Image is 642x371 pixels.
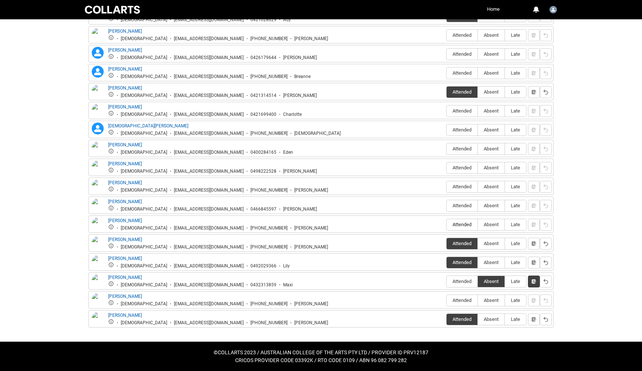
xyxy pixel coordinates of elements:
button: Reset [540,124,552,136]
div: [DEMOGRAPHIC_DATA] [121,301,167,307]
span: Late [505,51,526,57]
span: Attended [447,222,477,227]
a: Home [485,4,502,15]
a: [PERSON_NAME] [108,161,142,166]
button: Notes [528,276,540,287]
button: Reset [540,162,552,174]
span: Absent [478,297,505,303]
div: [EMAIL_ADDRESS][DOMAIN_NAME] [174,188,244,193]
button: Reset [540,200,552,212]
div: [DEMOGRAPHIC_DATA] [121,131,167,136]
span: Attended [447,108,477,114]
button: Reset [540,48,552,60]
span: Absent [478,165,505,170]
div: [EMAIL_ADDRESS][DOMAIN_NAME] [174,112,244,117]
div: [DEMOGRAPHIC_DATA] [121,93,167,98]
a: [PERSON_NAME] [108,218,142,223]
div: [DEMOGRAPHIC_DATA] [121,206,167,212]
span: Late [505,241,526,246]
span: Absent [478,279,505,284]
lightning-icon: Andrew Wicks [92,47,104,59]
img: Alexander Kayastha [92,28,104,44]
span: Absent [478,203,505,208]
div: [PERSON_NAME] [294,244,328,250]
span: Late [505,146,526,152]
span: Late [505,32,526,38]
div: 0421028629 [250,17,276,23]
a: [PERSON_NAME] [108,256,142,261]
img: Lily McElwain [92,255,104,271]
img: Harry Winton [92,160,104,177]
span: Absent [478,127,505,133]
span: Attended [447,32,477,38]
div: [PERSON_NAME] [283,55,317,61]
button: Reset [540,313,552,325]
div: [DEMOGRAPHIC_DATA] [121,244,167,250]
div: [PHONE_NUMBER] [250,301,288,307]
img: Jade Mossman [92,179,104,196]
button: Reset [540,105,552,117]
a: [PERSON_NAME] [108,199,142,204]
img: Wani Ndisa [92,312,104,328]
a: [PERSON_NAME] [108,180,142,185]
span: Attended [447,146,477,152]
span: Attended [447,260,477,265]
div: [EMAIL_ADDRESS][DOMAIN_NAME] [174,244,244,250]
div: [EMAIL_ADDRESS][DOMAIN_NAME] [174,320,244,326]
span: Late [505,297,526,303]
div: [EMAIL_ADDRESS][DOMAIN_NAME] [174,93,244,98]
div: [EMAIL_ADDRESS][DOMAIN_NAME] [174,131,244,136]
div: [DEMOGRAPHIC_DATA] [121,188,167,193]
div: [DEMOGRAPHIC_DATA] [121,112,167,117]
img: Charlotte Johnson [92,104,104,120]
div: [DEMOGRAPHIC_DATA] [121,263,167,269]
a: [DEMOGRAPHIC_DATA][PERSON_NAME] [108,123,188,128]
span: Late [505,184,526,189]
div: [PHONE_NUMBER] [250,244,288,250]
div: 0432313859 [250,282,276,288]
lightning-icon: Christian Powell [92,123,104,134]
div: [EMAIL_ADDRESS][DOMAIN_NAME] [174,150,244,155]
div: 0498222528 [250,169,276,174]
div: [PERSON_NAME] [294,225,328,231]
div: [DEMOGRAPHIC_DATA] [121,169,167,174]
a: [PERSON_NAME] [108,66,142,72]
div: [DEMOGRAPHIC_DATA] [121,17,167,23]
div: 0421699400 [250,112,276,117]
span: Late [505,203,526,208]
img: Tristan.Courtney [549,6,557,13]
div: [PHONE_NUMBER] [250,225,288,231]
span: Attended [447,279,477,284]
div: [DEMOGRAPHIC_DATA] [121,36,167,42]
a: [PERSON_NAME] [108,294,142,299]
img: Cameron Naug [92,85,104,101]
div: [PERSON_NAME] [283,206,317,212]
button: Reset [540,67,552,79]
div: [PERSON_NAME] [294,36,328,42]
span: Late [505,127,526,133]
span: Late [505,165,526,170]
span: Attended [447,184,477,189]
div: [EMAIL_ADDRESS][DOMAIN_NAME] [174,55,244,61]
div: [EMAIL_ADDRESS][DOMAIN_NAME] [174,206,244,212]
button: Reset [540,238,552,250]
div: [PERSON_NAME] [283,169,317,174]
a: [PERSON_NAME] [108,29,142,34]
button: Reset [540,257,552,269]
div: [EMAIL_ADDRESS][DOMAIN_NAME] [174,282,244,288]
div: [DEMOGRAPHIC_DATA] [121,225,167,231]
button: Notes [528,238,540,250]
span: Absent [478,70,505,76]
div: 0421314514 [250,93,276,98]
div: [EMAIL_ADDRESS][DOMAIN_NAME] [174,17,244,23]
span: Late [505,70,526,76]
a: [PERSON_NAME] [108,48,142,53]
span: Absent [478,241,505,246]
div: [PERSON_NAME] [294,188,328,193]
span: Absent [478,184,505,189]
div: 0426179644 [250,55,276,61]
span: Attended [447,297,477,303]
span: Attended [447,203,477,208]
div: [PERSON_NAME] [294,301,328,307]
span: Absent [478,260,505,265]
